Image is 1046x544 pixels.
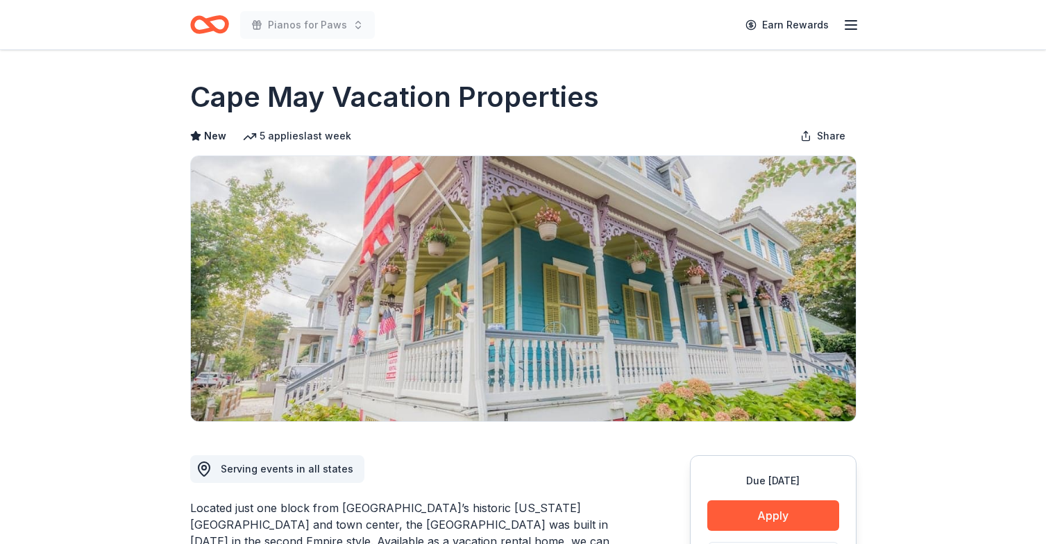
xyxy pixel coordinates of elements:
[268,17,347,33] span: Pianos for Paws
[221,463,353,475] span: Serving events in all states
[817,128,845,144] span: Share
[737,12,837,37] a: Earn Rewards
[707,500,839,531] button: Apply
[707,473,839,489] div: Due [DATE]
[240,11,375,39] button: Pianos for Paws
[190,8,229,41] a: Home
[190,78,599,117] h1: Cape May Vacation Properties
[191,156,856,421] img: Image for Cape May Vacation Properties
[789,122,857,150] button: Share
[243,128,351,144] div: 5 applies last week
[204,128,226,144] span: New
